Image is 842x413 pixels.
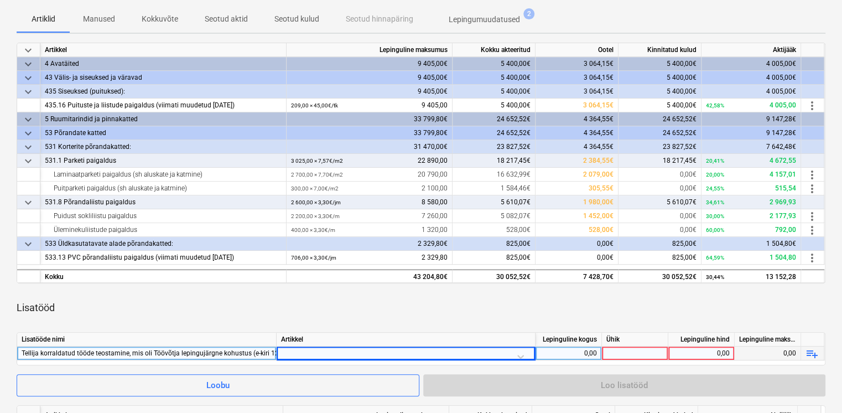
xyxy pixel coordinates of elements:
[45,154,282,168] div: 531.1 Parketi paigaldus
[449,14,520,25] p: Lepingumuudatused
[668,333,735,347] div: Lepinguline hind
[501,198,531,206] span: 5 610,07€
[680,212,697,220] span: 0,00€
[291,168,448,182] div: 20 790,00
[40,269,287,283] div: Kokku
[497,157,531,164] span: 18 217,45€
[667,101,697,109] span: 5 400,00€
[291,172,343,178] small: 2 700,00 × 7,70€ / m2
[142,13,178,25] p: Kokkuvõte
[291,185,339,192] small: 300,00 × 7,00€ / m2
[453,126,536,140] div: 24 652,52€
[501,101,531,109] span: 5 400,00€
[583,212,614,220] span: 1 452,00€
[501,184,531,192] span: 1 584,46€
[287,71,453,85] div: 9 405,00€
[287,269,453,283] div: 43 204,80€
[706,195,796,209] div: 2 969,93
[618,57,701,71] div: 5 400,00€
[523,8,534,19] span: 2
[45,112,282,126] div: 5 Ruumitarindid ja pinnakatted
[805,168,819,182] span: more_vert
[706,102,724,109] small: 42,58%
[706,274,724,280] small: 30,44%
[618,43,701,57] div: Kinnitatud kulud
[735,333,801,347] div: Lepinguline maksumus
[701,112,801,126] div: 9 147,28€
[291,213,340,219] small: 2 200,00 × 3,30€ / m
[589,184,614,192] span: 305,55€
[22,154,35,168] span: keyboard_arrow_down
[291,102,338,109] small: 209,00 × 45,00€ / tk
[22,44,35,57] span: keyboard_arrow_down
[536,269,618,283] div: 7 428,70€
[45,85,282,99] div: 435 Siseuksed (puituksed):
[701,57,801,71] div: 4 005,00€
[701,85,801,99] div: 4 005,00€
[22,127,35,140] span: keyboard_arrow_down
[22,71,35,85] span: keyboard_arrow_down
[506,226,531,234] span: 528,00€
[17,301,55,314] p: Lisatööd
[706,158,724,164] small: 20,41%
[453,112,536,126] div: 24 652,52€
[583,157,614,164] span: 2 384,55€
[706,168,796,182] div: 4 157,01
[735,347,801,360] div: 0,00
[536,43,618,57] div: Ootel
[45,251,282,265] div: 533.13 PVC põrandaliistu paigaldus (viimati muudetud [DATE])
[536,57,618,71] div: 3 064,15€
[22,238,35,251] span: keyboard_arrow_down
[274,13,319,25] p: Seotud kulud
[706,270,796,284] div: 13 152,28
[45,168,282,182] div: Laminaatparketi paigaldus (sh aluskate ja katmine)
[706,209,796,223] div: 2 177,93
[583,171,614,178] span: 2 079,00€
[701,237,801,251] div: 1 504,80€
[536,112,618,126] div: 4 364,55€
[277,333,536,347] div: Artikkel
[206,378,230,393] div: Loobu
[680,226,697,234] span: 0,00€
[40,43,287,57] div: Artikkel
[805,210,819,223] span: more_vert
[501,212,531,220] span: 5 082,07€
[45,99,282,112] div: 435.16 Puituste ja liistude paigaldus (viimati muudetud [DATE])
[701,126,801,140] div: 9 147,28€
[45,237,282,251] div: 533 Üldkasutatavate alade põrandakatted:
[453,85,536,99] div: 5 400,00€
[618,126,701,140] div: 24 652,52€
[540,347,597,360] div: 0,00
[706,255,724,261] small: 64,59%
[618,112,701,126] div: 24 652,52€
[45,209,282,223] div: Puidust sokliliistu paigaldus
[583,198,614,206] span: 1 980,00€
[291,199,341,205] small: 2 600,00 × 3,30€ / jm
[706,154,796,168] div: 4 672,55
[701,43,801,57] div: Aktijääk
[22,196,35,209] span: keyboard_arrow_down
[618,269,701,283] div: 30 052,52€
[602,333,668,347] div: Ühik
[618,140,701,154] div: 23 827,52€
[667,198,697,206] span: 5 610,07€
[45,195,282,209] div: 531.8 Põrandaliistu paigaldus
[287,85,453,99] div: 9 405,00€
[291,99,448,112] div: 9 405,00
[291,255,336,261] small: 706,00 × 3,30€ / jm
[30,13,56,25] p: Artiklid
[597,254,614,261] span: 0,00€
[787,360,842,413] iframe: Chat Widget
[583,101,614,109] span: 3 064,15€
[83,13,115,25] p: Manused
[680,171,697,178] span: 0,00€
[805,251,819,265] span: more_vert
[291,195,448,209] div: 8 580,00
[291,227,335,233] small: 400,00 × 3,30€ / m
[22,113,35,126] span: keyboard_arrow_down
[17,333,277,347] div: Lisatööde nimi
[291,223,448,237] div: 1 320,00
[453,269,536,283] div: 30 052,52€
[536,126,618,140] div: 4 364,55€
[45,223,282,237] div: Üleminekuliistude paigaldus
